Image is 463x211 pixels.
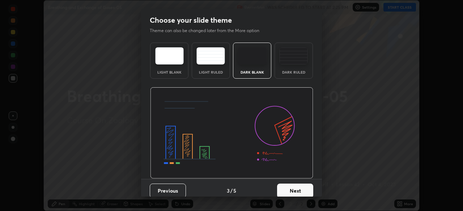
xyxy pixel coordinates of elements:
img: darkTheme.f0cc69e5.svg [238,47,267,65]
h4: 3 [227,187,230,194]
div: Dark Ruled [279,70,308,74]
img: lightRuledTheme.5fabf969.svg [196,47,225,65]
p: Theme can also be changed later from the More option [150,27,267,34]
img: darkThemeBanner.d06ce4a2.svg [150,87,313,179]
h4: / [230,187,233,194]
button: Previous [150,184,186,198]
img: lightTheme.e5ed3b09.svg [155,47,184,65]
div: Light Blank [155,70,184,74]
div: Light Ruled [196,70,225,74]
img: darkRuledTheme.de295e13.svg [279,47,308,65]
div: Dark Blank [238,70,267,74]
button: Next [277,184,313,198]
h4: 5 [233,187,236,194]
h2: Choose your slide theme [150,16,232,25]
